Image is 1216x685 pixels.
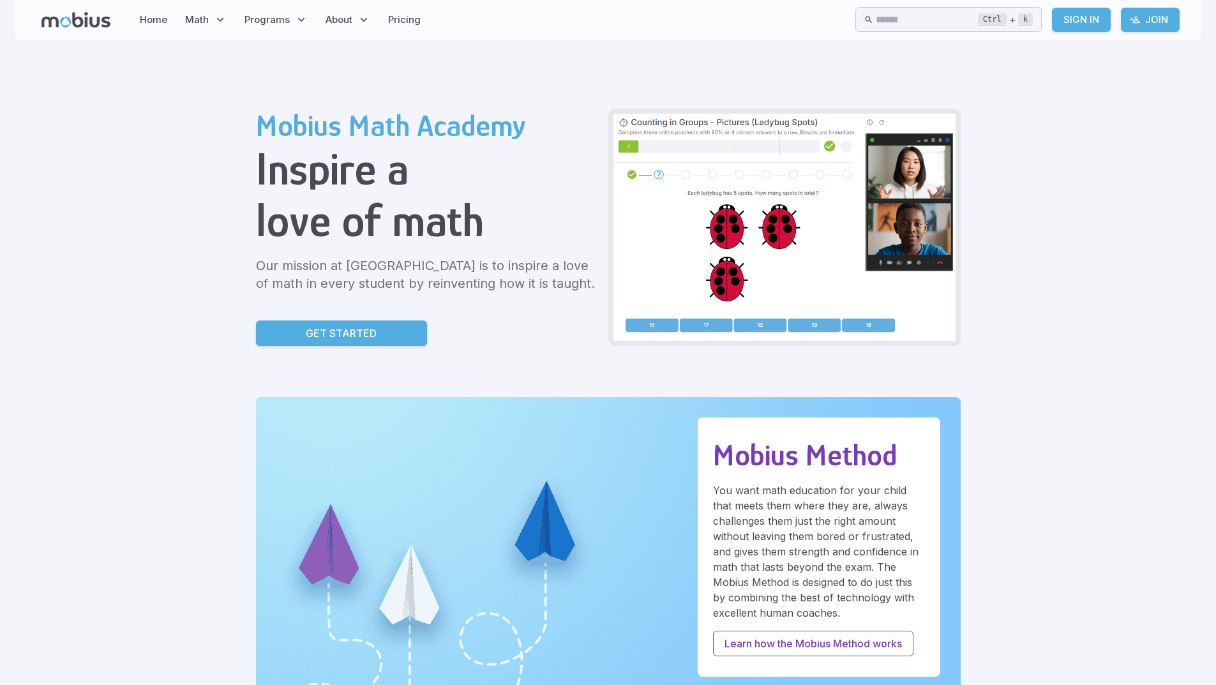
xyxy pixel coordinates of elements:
[1052,8,1111,32] a: Sign In
[384,5,424,34] a: Pricing
[136,5,171,34] a: Home
[613,114,956,341] img: Grade 2 Class
[978,12,1033,27] div: +
[256,320,427,346] a: Get Started
[256,143,598,195] h1: Inspire a
[306,326,377,341] p: Get Started
[256,109,598,143] h2: Mobius Math Academy
[256,257,598,292] p: Our mission at [GEOGRAPHIC_DATA] is to inspire a love of math in every student by reinventing how...
[713,438,925,472] h2: Mobius Method
[713,631,913,656] a: Learn how the Mobius Method works
[244,13,290,27] span: Programs
[1121,8,1180,32] a: Join
[185,13,209,27] span: Math
[724,636,902,651] p: Learn how the Mobius Method works
[1018,13,1033,26] kbd: k
[713,483,925,621] p: You want math education for your child that meets them where they are, always challenges them jus...
[256,195,598,246] h1: love of math
[326,13,352,27] span: About
[978,13,1007,26] kbd: Ctrl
